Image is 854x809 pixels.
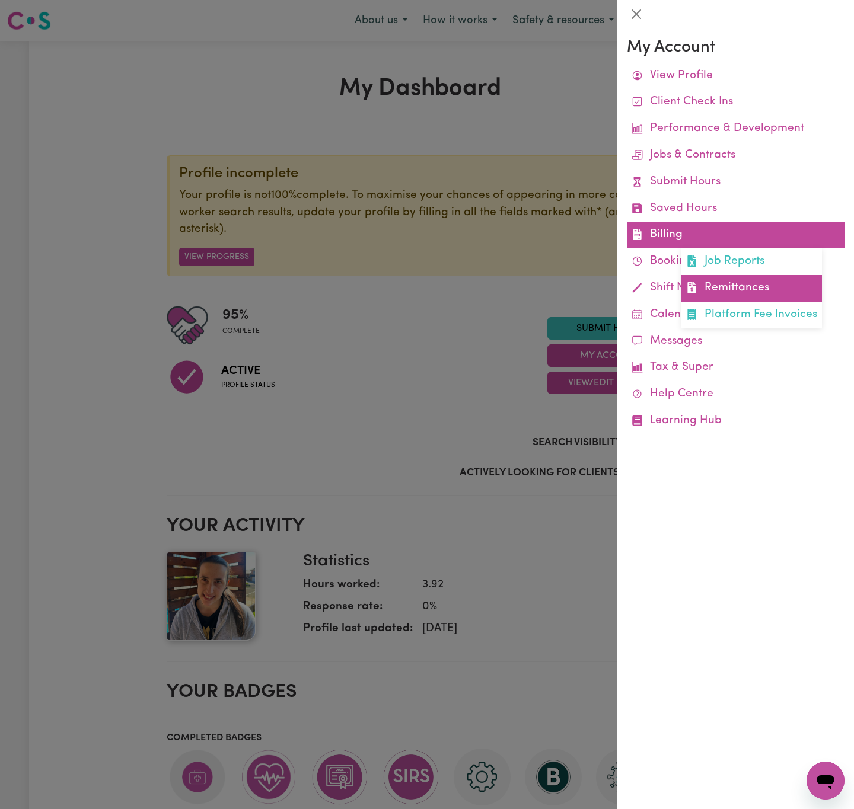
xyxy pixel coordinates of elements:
a: Shift Notes [627,275,845,302]
a: Performance & Development [627,116,845,142]
a: Tax & Super [627,354,845,381]
a: Bookings [627,248,845,275]
a: Messages [627,328,845,355]
a: Platform Fee Invoices [681,302,822,328]
a: Client Check Ins [627,89,845,116]
a: Help Centre [627,381,845,408]
a: View Profile [627,63,845,89]
a: Job Reports [681,248,822,275]
a: BillingJob ReportsRemittancesPlatform Fee Invoices [627,222,845,248]
a: Saved Hours [627,196,845,222]
a: Jobs & Contracts [627,142,845,169]
a: Remittances [681,275,822,302]
a: Submit Hours [627,169,845,196]
iframe: Button to launch messaging window [807,762,845,800]
button: Close [627,5,646,24]
h3: My Account [627,38,845,58]
a: Calendar [627,302,845,328]
a: Learning Hub [627,408,845,434]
